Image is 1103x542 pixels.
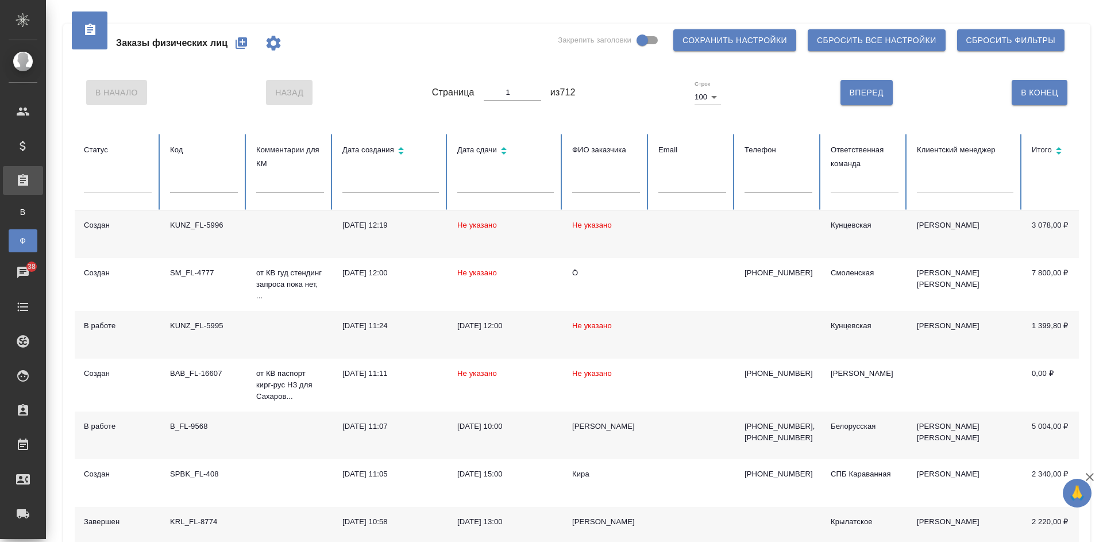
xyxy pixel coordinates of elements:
p: от КВ гуд стендинг запроса пока нет, ... [256,267,324,302]
span: 38 [21,261,43,272]
div: В работе [84,421,152,432]
a: Ф [9,229,37,252]
div: 100 [695,89,721,105]
div: Ответственная команда [831,143,898,171]
div: Код [170,143,238,157]
div: [DATE] 11:07 [342,421,439,432]
span: из 712 [550,86,576,99]
div: Крылатское [831,516,898,528]
div: Комментарии для КМ [256,143,324,171]
span: Закрепить заголовки [558,34,631,46]
button: Сбросить все настройки [808,29,946,51]
span: Сбросить все настройки [817,33,936,48]
div: [DATE] 10:58 [342,516,439,528]
div: Создан [84,267,152,279]
button: Вперед [840,80,893,105]
span: Не указано [457,369,497,378]
div: СПБ Караванная [831,468,898,480]
div: [DATE] 15:00 [457,468,554,480]
td: [PERSON_NAME] [PERSON_NAME] [908,258,1023,311]
div: Кира [572,468,640,480]
div: В работе [84,320,152,332]
div: Завершен [84,516,152,528]
div: Белорусская [831,421,898,432]
div: Кунцевская [831,320,898,332]
p: от КВ паспорт кирг-рус НЗ для Сахаров... [256,368,324,402]
span: Заказы физических лиц [116,36,227,50]
button: 🙏 [1063,479,1092,508]
span: Не указано [572,221,612,229]
div: Создан [84,220,152,231]
div: Смоленская [831,267,898,279]
div: [DATE] 13:00 [457,516,554,528]
div: ФИО заказчика [572,143,640,157]
p: [PHONE_NUMBER], [PHONE_NUMBER] [745,421,812,444]
label: Строк [695,81,710,87]
div: [DATE] 10:00 [457,421,554,432]
div: Сортировка [342,143,439,160]
span: Не указано [572,321,612,330]
div: Сортировка [457,143,554,160]
div: B_FL-9568 [170,421,238,432]
div: Ö [572,267,640,279]
div: Кунцевская [831,220,898,231]
button: Сбросить фильтры [957,29,1065,51]
div: [PERSON_NAME] [572,516,640,528]
td: [PERSON_NAME] [908,210,1023,258]
a: В [9,201,37,224]
div: BAB_FL-16607 [170,368,238,379]
span: Вперед [850,86,884,100]
span: В Конец [1021,86,1058,100]
td: [PERSON_NAME] [908,311,1023,359]
div: Email [658,143,726,157]
span: В [14,206,32,218]
div: Создан [84,368,152,379]
td: [PERSON_NAME] [PERSON_NAME] [908,412,1023,459]
p: [PHONE_NUMBER] [745,368,812,379]
div: SPBK_FL-408 [170,468,238,480]
span: Сбросить фильтры [966,33,1055,48]
div: [DATE] 11:24 [342,320,439,332]
div: KUNZ_FL-5996 [170,220,238,231]
div: [DATE] 12:00 [342,267,439,279]
span: Не указано [457,221,497,229]
span: 🙏 [1067,481,1087,505]
div: SM_FL-4777 [170,267,238,279]
div: Клиентский менеджер [917,143,1013,157]
div: KUNZ_FL-5995 [170,320,238,332]
span: Страница [432,86,475,99]
div: Статус [84,143,152,157]
div: KRL_FL-8774 [170,516,238,528]
button: Создать [227,29,255,57]
button: Сохранить настройки [673,29,796,51]
div: [DATE] 11:05 [342,468,439,480]
div: Сортировка [1032,143,1100,160]
p: [PHONE_NUMBER] [745,468,812,480]
a: 38 [3,258,43,287]
span: Не указано [457,268,497,277]
div: Создан [84,468,152,480]
div: Телефон [745,143,812,157]
div: [DATE] 12:19 [342,220,439,231]
div: [PERSON_NAME] [572,421,640,432]
span: Сохранить настройки [682,33,787,48]
span: Ф [14,235,32,247]
div: [DATE] 12:00 [457,320,554,332]
button: В Конец [1012,80,1067,105]
div: [PERSON_NAME] [831,368,898,379]
span: Не указано [572,369,612,378]
p: [PHONE_NUMBER] [745,267,812,279]
td: [PERSON_NAME] [908,459,1023,507]
div: [DATE] 11:11 [342,368,439,379]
